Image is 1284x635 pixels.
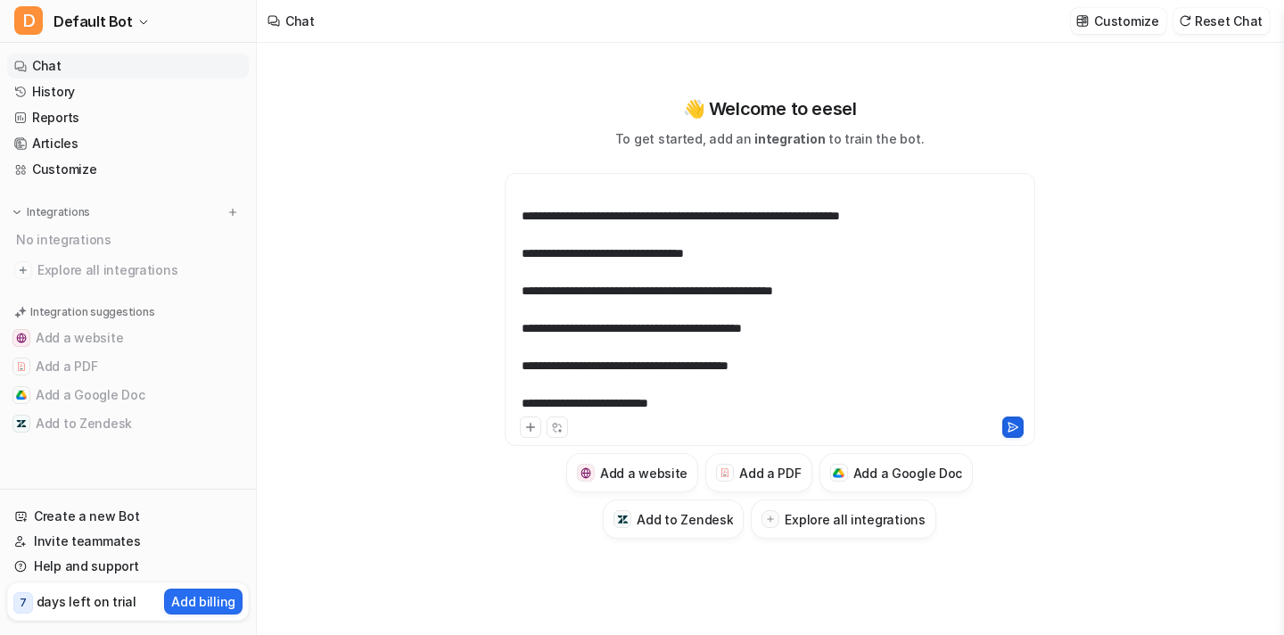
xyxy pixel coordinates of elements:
button: Add billing [164,589,243,614]
img: Add a Google Doc [16,390,27,400]
button: Add a websiteAdd a website [566,453,698,492]
img: explore all integrations [14,261,32,279]
button: Add a Google DocAdd a Google Doc [819,453,974,492]
h3: Add a website [600,464,687,482]
p: Integration suggestions [30,304,154,320]
img: menu_add.svg [226,206,239,219]
p: Integrations [27,205,90,219]
img: reset [1179,14,1191,28]
a: Chat [7,54,249,78]
button: Add a websiteAdd a website [7,324,249,352]
a: Customize [7,157,249,182]
img: Add a PDF [16,361,27,372]
button: Reset Chat [1173,8,1270,34]
span: Explore all integrations [37,256,242,285]
img: Add a PDF [720,467,731,478]
p: 👋 Welcome to eesel [683,95,857,122]
a: Articles [7,131,249,156]
a: Explore all integrations [7,258,249,283]
img: expand menu [11,206,23,219]
img: Add a website [580,467,592,479]
button: Customize [1071,8,1165,34]
button: Explore all integrations [751,499,935,539]
img: Add a Google Doc [833,468,844,479]
h3: Explore all integrations [785,510,925,529]
p: 7 [20,595,27,611]
div: Chat [285,12,315,30]
h3: Add a Google Doc [853,464,963,482]
a: Help and support [7,554,249,579]
a: Create a new Bot [7,504,249,529]
button: Add a PDFAdd a PDF [705,453,811,492]
img: customize [1076,14,1089,28]
h3: Add to Zendesk [637,510,733,529]
button: Add to ZendeskAdd to Zendesk [603,499,744,539]
a: Reports [7,105,249,130]
button: Add a PDFAdd a PDF [7,352,249,381]
span: D [14,6,43,35]
img: Add a website [16,333,27,343]
img: Add to Zendesk [16,418,27,429]
p: days left on trial [37,592,136,611]
p: Customize [1094,12,1158,30]
div: No integrations [11,225,249,254]
button: Integrations [7,203,95,221]
a: History [7,79,249,104]
span: integration [754,131,825,146]
button: Add a Google DocAdd a Google Doc [7,381,249,409]
p: Add billing [171,592,235,611]
img: Add to Zendesk [617,514,629,525]
a: Invite teammates [7,529,249,554]
button: Add to ZendeskAdd to Zendesk [7,409,249,438]
span: Default Bot [53,9,133,34]
h3: Add a PDF [739,464,801,482]
p: To get started, add an to train the bot. [615,129,924,148]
